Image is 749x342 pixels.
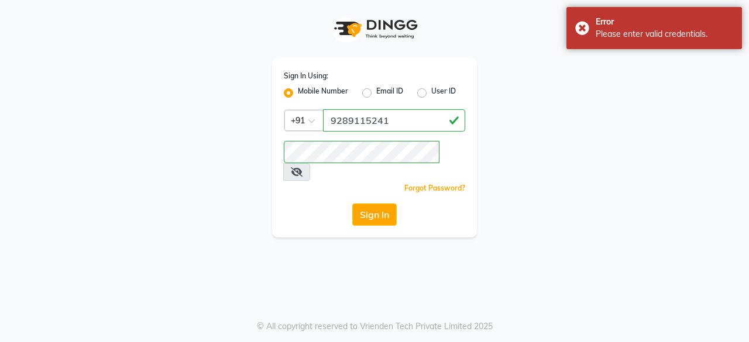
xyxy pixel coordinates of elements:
input: Username [323,109,465,132]
button: Sign In [352,203,397,226]
label: Mobile Number [298,86,348,100]
label: Sign In Using: [284,71,328,81]
input: Username [284,141,439,163]
img: logo1.svg [328,12,421,46]
div: Please enter valid credentials. [596,28,733,40]
div: Error [596,16,733,28]
label: User ID [431,86,456,100]
a: Forgot Password? [404,184,465,192]
label: Email ID [376,86,403,100]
